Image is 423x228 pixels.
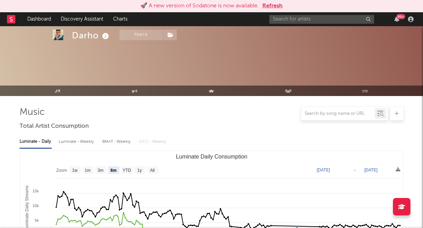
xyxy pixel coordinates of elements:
[32,204,39,208] text: 10k
[262,2,283,10] button: Refresh
[352,168,357,172] text: →
[72,30,111,41] div: Darho
[35,218,39,222] text: 5k
[317,168,330,172] text: [DATE]
[97,168,103,173] text: 3m
[301,111,375,117] input: Search by song name or URL
[85,168,90,173] text: 1m
[59,136,95,148] div: Luminate - Weekly
[20,136,52,148] div: Luminate - Daily
[122,168,131,173] text: YTD
[364,168,378,172] text: [DATE]
[102,136,132,148] div: BMAT - Weekly
[56,168,67,173] text: Zoom
[396,14,405,19] div: 99 +
[394,16,399,22] button: 99+
[22,12,56,26] a: Dashboard
[140,2,259,10] div: 🚀 A new version of Sodatone is now available.
[108,12,132,26] a: Charts
[110,168,116,173] text: 6m
[32,189,39,193] text: 15k
[137,168,142,173] text: 1y
[72,168,78,173] text: 1w
[20,122,89,131] span: Total Artist Consumption
[269,15,374,24] input: Search for artists
[119,30,163,40] button: Track
[176,154,247,160] text: Luminate Daily Consumption
[150,168,154,173] text: All
[56,12,108,26] a: Discovery Assistant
